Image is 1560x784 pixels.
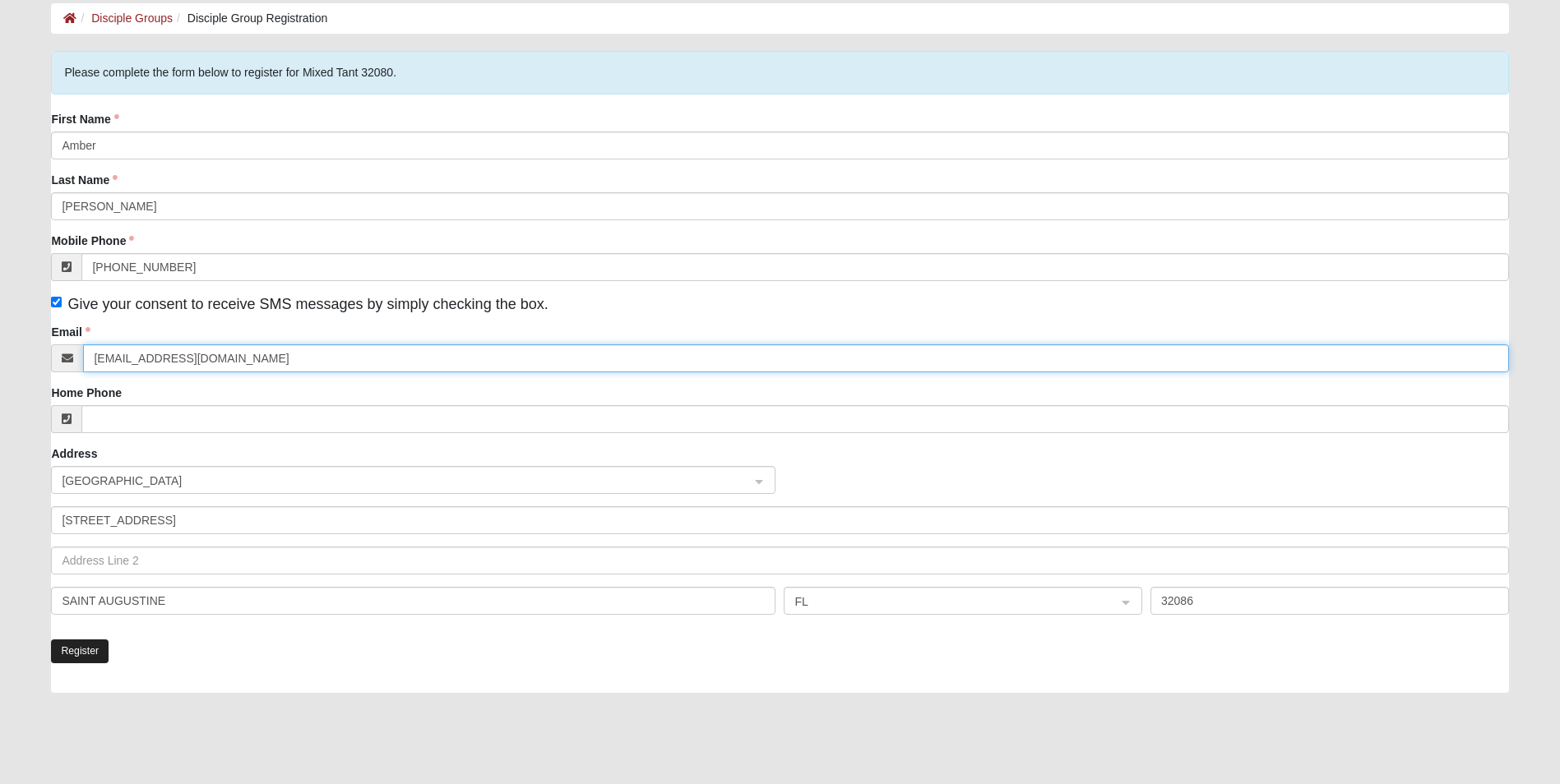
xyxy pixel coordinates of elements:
span: FL [794,593,1102,611]
input: Give your consent to receive SMS messages by simply checking the box. [51,297,62,307]
label: Email [51,324,90,340]
span: United States [62,472,735,490]
input: Zip [1150,587,1509,615]
label: Address [51,445,97,462]
span: Give your consent to receive SMS messages by simply checking the box. [67,296,548,312]
label: First Name [51,111,118,127]
div: Please complete the form below to register for Mixed Tant 32080. [51,51,1508,95]
input: City [51,587,775,615]
a: Disciple Groups [91,12,173,25]
li: Disciple Group Registration [173,10,327,27]
input: Address Line 1 [51,506,1508,534]
label: Home Phone [51,385,122,401]
input: Address Line 2 [51,546,1508,574]
button: Register [51,639,109,663]
label: Mobile Phone [51,233,134,249]
label: Last Name [51,172,118,188]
